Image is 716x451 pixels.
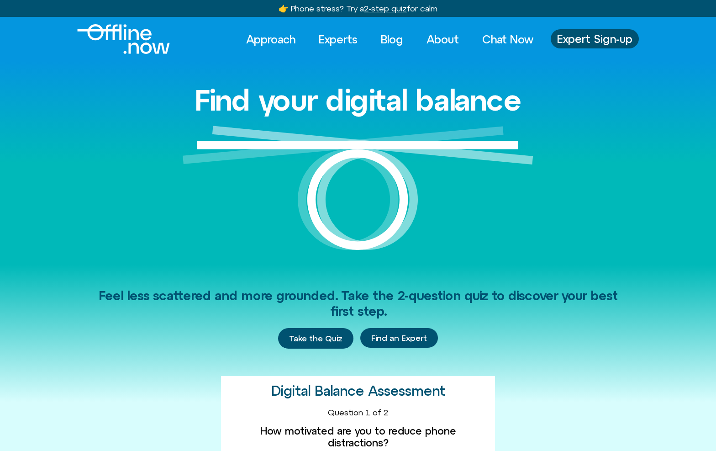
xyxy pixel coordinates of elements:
[373,29,411,49] a: Blog
[279,4,437,13] a: 👉 Phone stress? Try a2-step quizfor calm
[364,4,407,13] u: 2-step quiz
[360,328,438,349] div: Find an Expert
[99,288,618,318] span: Feel less scattered and more grounded. Take the 2-question quiz to discover your best first step.
[77,24,170,54] img: Offline.Now logo in white. Text of the words offline.now with a line going through the "O"
[371,334,427,343] span: Find an Expert
[183,126,533,265] img: Graphic of a white circle with a white line balancing on top to represent balance.
[228,408,488,418] div: Question 1 of 2
[271,383,445,398] h2: Digital Balance Assessment
[311,29,366,49] a: Experts
[238,29,542,49] nav: Menu
[228,425,488,449] label: How motivated are you to reduce phone distractions?
[289,334,342,344] span: Take the Quiz
[418,29,467,49] a: About
[195,84,521,116] h1: Find your digital balance
[278,328,353,349] a: Take the Quiz
[474,29,542,49] a: Chat Now
[77,24,154,54] div: Logo
[360,328,438,348] a: Find an Expert
[238,29,304,49] a: Approach
[557,33,632,45] span: Expert Sign-up
[551,29,639,48] a: Expert Sign-up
